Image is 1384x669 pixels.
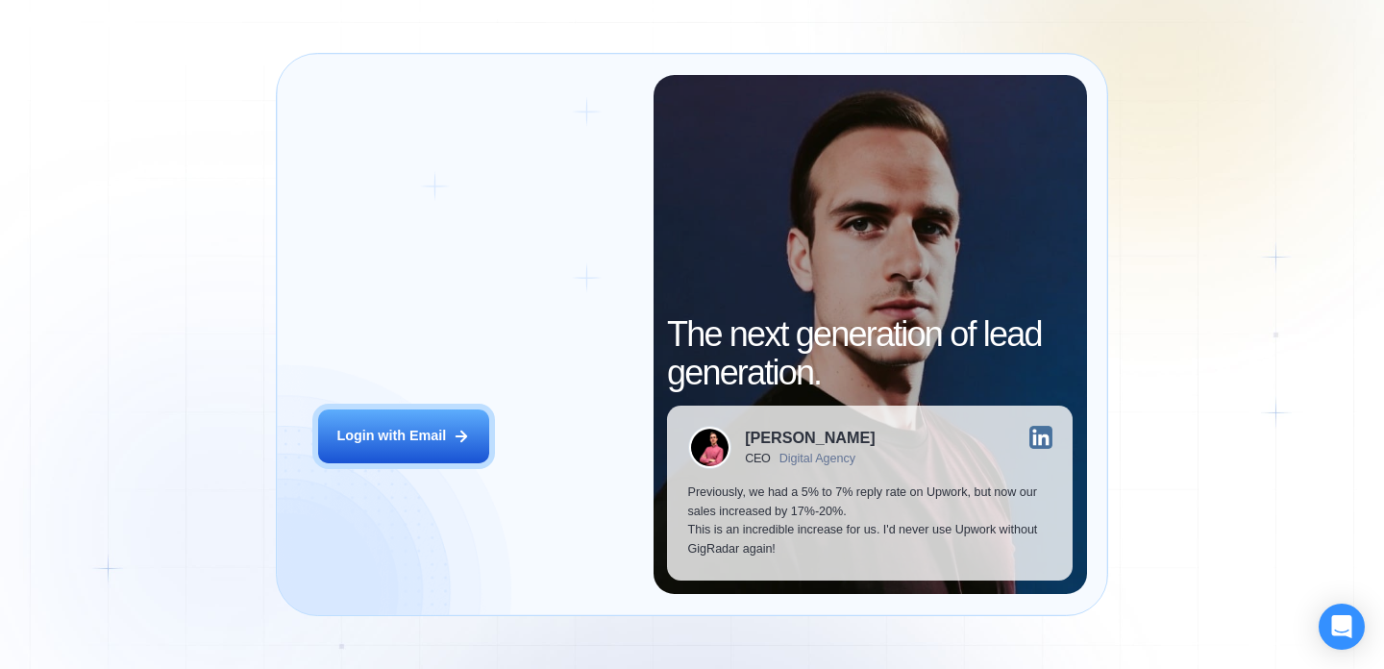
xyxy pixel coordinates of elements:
button: Login with Email [318,409,489,463]
h2: The next generation of lead generation. [667,315,1073,391]
div: CEO [745,452,771,465]
p: Previously, we had a 5% to 7% reply rate on Upwork, but now our sales increased by 17%-20%. This ... [688,483,1052,559]
div: Digital Agency [779,452,855,465]
div: Login with Email [336,427,446,446]
div: Open Intercom Messenger [1319,604,1365,650]
div: [PERSON_NAME] [745,430,875,445]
